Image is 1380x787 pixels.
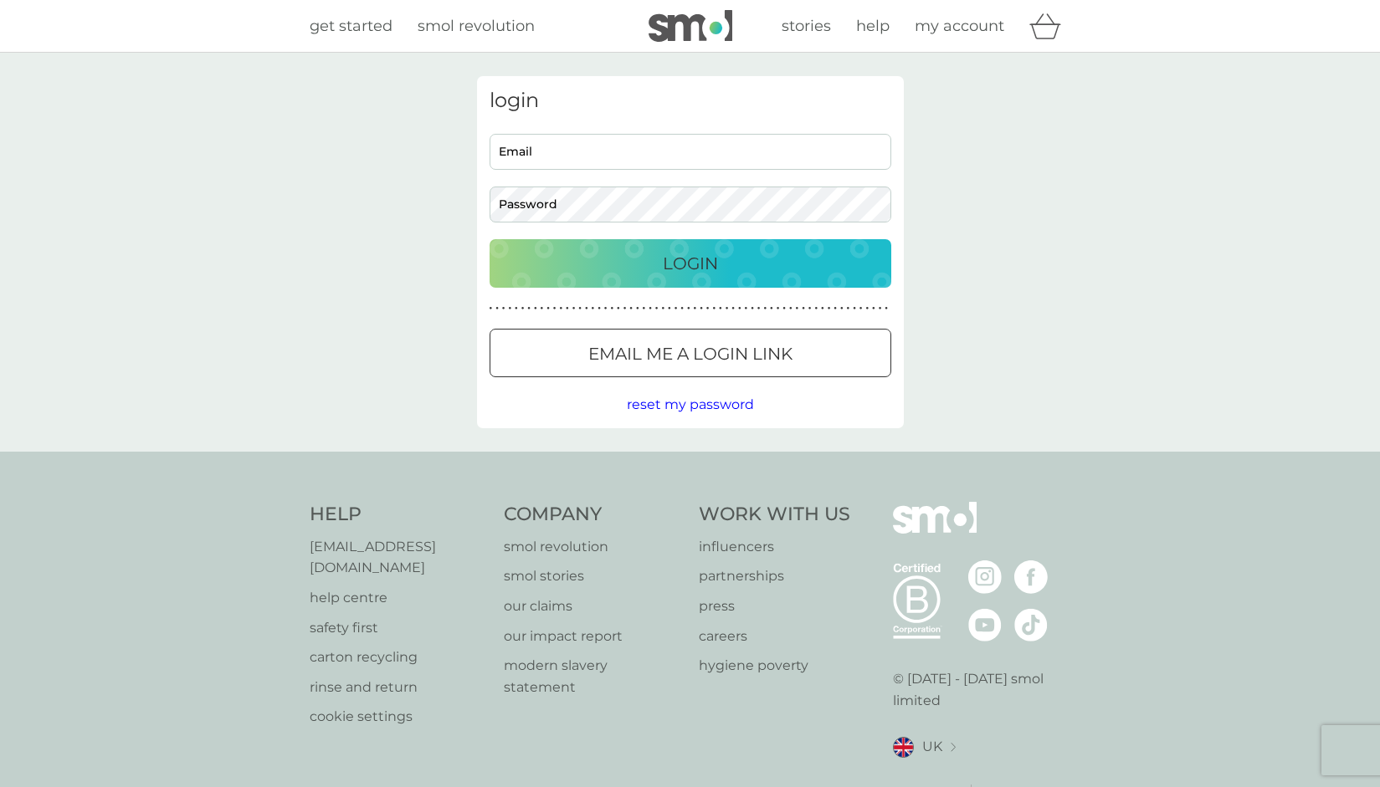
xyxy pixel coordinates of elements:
p: ● [541,304,544,313]
span: UK [922,736,942,758]
p: ● [802,304,805,313]
a: hygiene poverty [699,655,850,677]
p: ● [763,304,767,313]
p: ● [643,304,646,313]
p: ● [731,304,735,313]
a: my account [915,14,1004,38]
a: careers [699,626,850,647]
p: ● [859,304,863,313]
p: ● [515,304,518,313]
a: carton recycling [310,646,488,668]
a: stories [782,14,831,38]
a: rinse and return [310,677,488,698]
a: help centre [310,587,488,609]
p: ● [777,304,780,313]
p: ● [712,304,716,313]
a: get started [310,14,392,38]
img: select a new location [951,743,956,752]
p: ● [495,304,499,313]
p: ● [655,304,659,313]
div: basket [1029,9,1071,43]
button: Email me a login link [490,329,891,377]
p: ● [559,304,562,313]
p: ● [879,304,882,313]
p: ● [629,304,633,313]
p: ● [865,304,869,313]
p: Email me a login link [588,340,793,367]
a: help [856,14,890,38]
p: ● [527,304,531,313]
p: ● [585,304,588,313]
p: ● [680,304,684,313]
p: ● [566,304,569,313]
a: smol revolution [504,536,682,558]
a: our impact report [504,626,682,647]
p: ● [661,304,664,313]
p: Login [663,250,718,277]
p: ● [745,304,748,313]
p: ● [706,304,710,313]
p: ● [694,304,697,313]
p: ● [834,304,837,313]
a: cookie settings [310,706,488,728]
span: my account [915,17,1004,35]
img: smol [893,502,977,559]
p: ● [508,304,511,313]
p: ● [885,304,888,313]
span: reset my password [627,396,754,412]
p: ● [598,304,601,313]
p: ● [738,304,741,313]
a: press [699,595,850,617]
h4: Company [504,502,682,528]
p: ● [553,304,557,313]
p: ● [604,304,608,313]
img: visit the smol Instagram page [968,560,1002,594]
a: [EMAIL_ADDRESS][DOMAIN_NAME] [310,536,488,579]
p: ● [757,304,761,313]
p: ● [770,304,773,313]
p: ● [649,304,652,313]
img: UK flag [893,737,914,758]
img: visit the smol Youtube page [968,608,1002,641]
span: get started [310,17,392,35]
a: partnerships [699,565,850,587]
p: ● [675,304,678,313]
a: smol stories [504,565,682,587]
img: visit the smol Tiktok page [1014,608,1048,641]
p: ● [751,304,754,313]
h4: Work With Us [699,502,850,528]
p: ● [610,304,613,313]
p: © [DATE] - [DATE] smol limited [893,668,1071,711]
p: ● [828,304,831,313]
p: ● [578,304,582,313]
p: ● [847,304,850,313]
span: stories [782,17,831,35]
p: ● [814,304,818,313]
p: ● [840,304,844,313]
a: smol revolution [418,14,535,38]
p: ● [636,304,639,313]
a: influencers [699,536,850,558]
p: ● [796,304,799,313]
p: ● [502,304,505,313]
p: ● [782,304,786,313]
p: ● [592,304,595,313]
img: visit the smol Facebook page [1014,560,1048,594]
span: help [856,17,890,35]
p: safety first [310,617,488,639]
p: ● [808,304,812,313]
button: Login [490,239,891,288]
button: reset my password [627,394,754,416]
